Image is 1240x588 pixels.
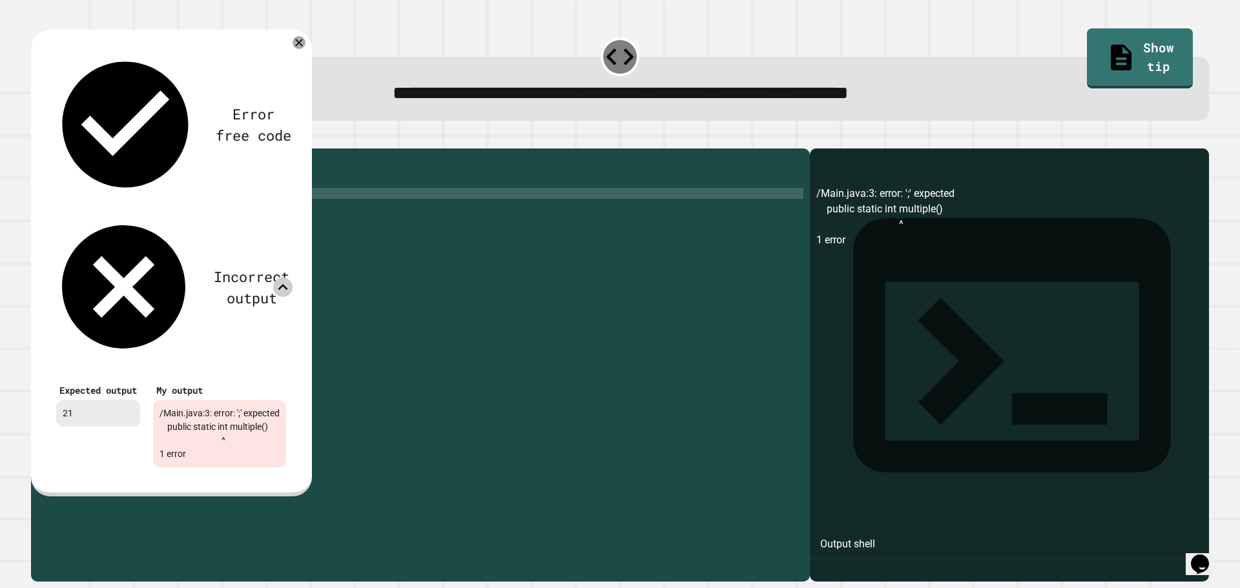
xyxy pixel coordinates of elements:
iframe: chat widget [1186,536,1227,575]
div: My output [156,383,283,397]
a: Show tip [1087,28,1192,88]
div: Expected output [59,383,137,397]
div: Incorrect output [211,266,293,309]
div: /Main.java:3: error: ';' expected public static int multiple() ^ 1 error [816,186,1203,582]
div: Error free code [214,103,293,146]
div: /Main.java:3: error: ';' expected public static int multiple() ^ 1 error [153,400,286,467]
div: 21 [56,400,140,427]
